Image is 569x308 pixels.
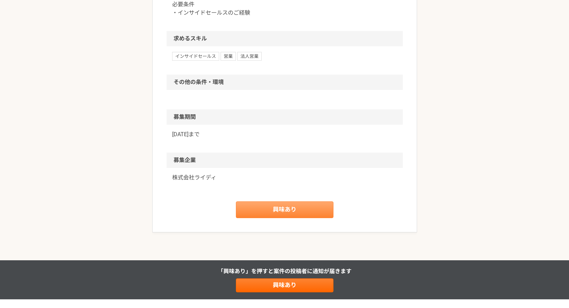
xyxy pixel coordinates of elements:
[167,75,403,90] h2: その他の条件・環境
[167,31,403,46] h2: 求めるスキル
[236,201,333,218] a: 興味あり
[172,174,397,182] a: 株式会社ライディ
[172,130,397,139] p: [DATE]まで
[172,52,219,60] span: インサイドセールス
[167,109,403,125] h2: 募集期間
[218,267,352,276] p: 「興味あり」を押すと 案件の投稿者に通知が届きます
[236,278,333,292] a: 興味あり
[237,52,262,60] span: 法人営業
[221,52,236,60] span: 営業
[172,0,397,17] p: 必要条件 ・インサイドセールスのご経験
[167,153,403,168] h2: 募集企業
